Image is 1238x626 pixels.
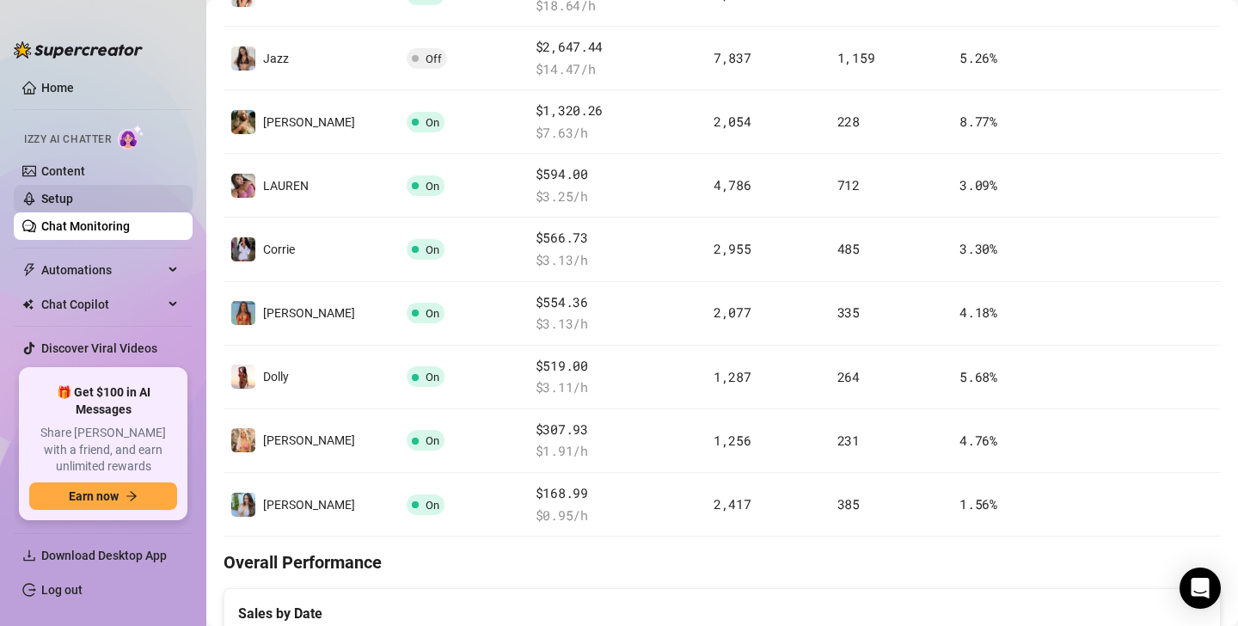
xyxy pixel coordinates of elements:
[426,499,439,512] span: On
[959,113,997,130] span: 8.77 %
[536,187,700,207] span: $ 3.25 /h
[536,37,700,58] span: $2,647.44
[29,384,177,418] span: 🎁 Get $100 in AI Messages
[536,506,700,526] span: $ 0.95 /h
[959,176,997,193] span: 3.09 %
[263,433,355,447] span: [PERSON_NAME]
[714,113,751,130] span: 2,054
[263,498,355,512] span: [PERSON_NAME]
[22,549,36,562] span: download
[536,441,700,462] span: $ 1.91 /h
[22,298,34,310] img: Chat Copilot
[837,113,860,130] span: 228
[837,49,875,66] span: 1,159
[536,250,700,271] span: $ 3.13 /h
[536,123,700,144] span: $ 7.63 /h
[263,242,295,256] span: Corrie
[263,370,289,384] span: Dolly
[22,263,36,277] span: thunderbolt
[118,125,144,150] img: AI Chatter
[714,368,751,385] span: 1,287
[238,603,1206,624] div: Sales by Date
[536,483,700,504] span: $168.99
[126,490,138,502] span: arrow-right
[263,115,355,129] span: [PERSON_NAME]
[426,434,439,447] span: On
[231,428,255,452] img: Anthia
[1180,568,1221,609] div: Open Intercom Messenger
[536,59,700,80] span: $ 14.47 /h
[837,176,860,193] span: 712
[231,301,255,325] img: Rebecca
[536,377,700,398] span: $ 3.11 /h
[14,41,143,58] img: logo-BBDzfeDw.svg
[41,192,73,206] a: Setup
[426,116,439,129] span: On
[41,341,157,355] a: Discover Viral Videos
[231,365,255,389] img: Dolly
[426,180,439,193] span: On
[536,292,700,313] span: $554.36
[536,228,700,249] span: $566.73
[959,240,997,257] span: 3.30 %
[714,240,751,257] span: 2,955
[714,176,751,193] span: 4,786
[426,243,439,256] span: On
[231,110,255,134] img: ANGI
[959,432,997,449] span: 4.76 %
[224,550,1221,574] h4: Overall Performance
[536,420,700,440] span: $307.93
[24,132,111,148] span: Izzy AI Chatter
[69,489,119,503] span: Earn now
[426,307,439,320] span: On
[231,237,255,261] img: Corrie
[837,432,860,449] span: 231
[29,482,177,510] button: Earn nowarrow-right
[263,306,355,320] span: [PERSON_NAME]
[41,583,83,597] a: Log out
[536,101,700,121] span: $1,320.26
[959,304,997,321] span: 4.18 %
[41,81,74,95] a: Home
[231,46,255,71] img: Jazz
[536,314,700,334] span: $ 3.13 /h
[837,368,860,385] span: 264
[41,219,130,233] a: Chat Monitoring
[959,49,997,66] span: 5.26 %
[837,240,860,257] span: 485
[837,304,860,321] span: 335
[714,304,751,321] span: 2,077
[536,164,700,185] span: $594.00
[41,549,167,562] span: Download Desktop App
[231,174,255,198] img: ️‍LAUREN
[959,368,997,385] span: 5.68 %
[426,371,439,384] span: On
[714,495,751,512] span: 2,417
[41,256,163,284] span: Automations
[263,52,289,65] span: Jazz
[29,425,177,476] span: Share [PERSON_NAME] with a friend, and earn unlimited rewards
[536,356,700,377] span: $519.00
[426,52,442,65] span: Off
[714,49,751,66] span: 7,837
[41,164,85,178] a: Content
[41,291,163,318] span: Chat Copilot
[231,493,255,517] img: Gracie
[263,179,309,193] span: ️‍LAUREN
[837,495,860,512] span: 385
[714,432,751,449] span: 1,256
[959,495,997,512] span: 1.56 %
